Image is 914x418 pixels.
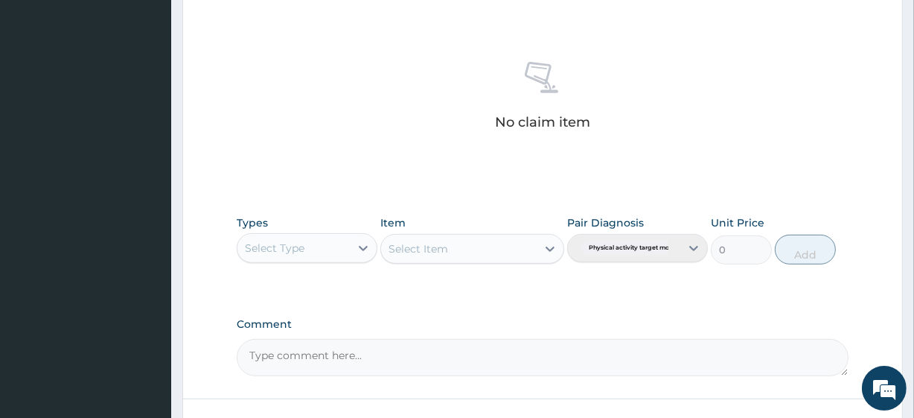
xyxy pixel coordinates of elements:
[244,7,280,43] div: Minimize live chat window
[775,235,836,265] button: Add
[237,217,268,229] label: Types
[7,268,284,320] textarea: Type your message and hit 'Enter'
[86,118,205,269] span: We're online!
[380,215,406,230] label: Item
[567,215,644,230] label: Pair Diagnosis
[28,75,60,112] img: d_794563401_company_1708531726252_794563401
[77,83,250,103] div: Chat with us now
[495,115,590,130] p: No claim item
[237,318,848,331] label: Comment
[711,215,764,230] label: Unit Price
[245,241,304,256] div: Select Type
